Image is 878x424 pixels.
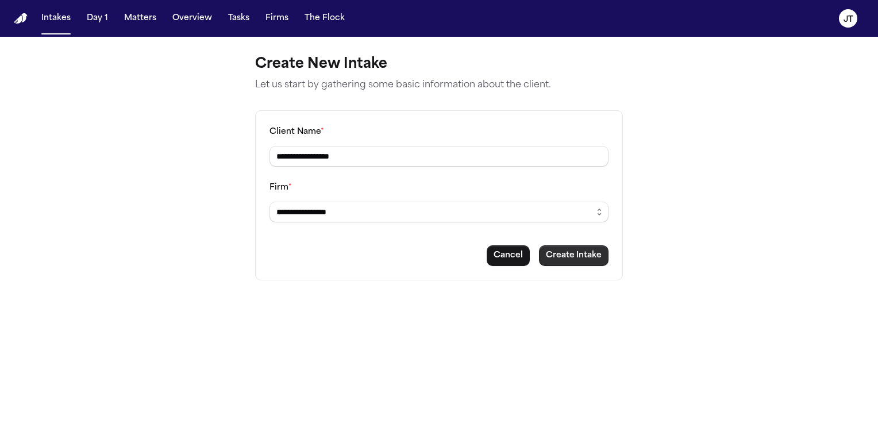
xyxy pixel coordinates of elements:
button: Matters [120,8,161,29]
img: Finch Logo [14,13,28,24]
h1: Create New Intake [255,55,623,74]
button: The Flock [300,8,349,29]
button: Firms [261,8,293,29]
label: Firm [269,183,292,192]
a: Home [14,13,28,24]
button: Intakes [37,8,75,29]
input: Client name [269,146,609,167]
p: Let us start by gathering some basic information about the client. [255,78,623,92]
input: Select a firm [269,202,609,222]
button: Create intake [539,245,609,266]
label: Client Name [269,128,324,136]
button: Overview [168,8,217,29]
button: Tasks [224,8,254,29]
button: Day 1 [82,8,113,29]
button: Cancel intake creation [487,245,530,266]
